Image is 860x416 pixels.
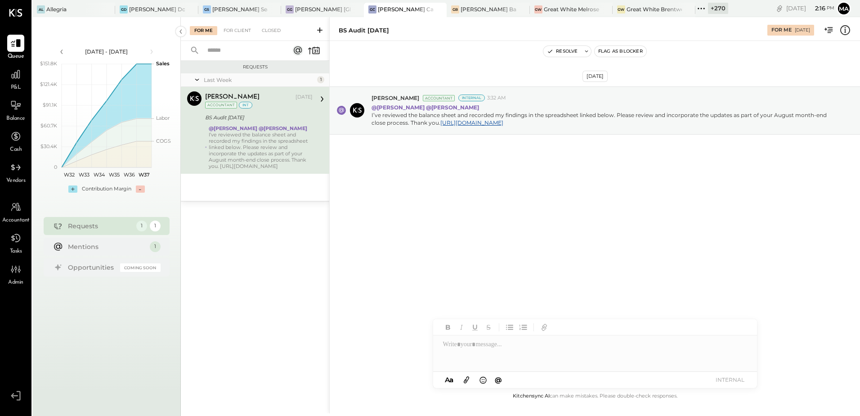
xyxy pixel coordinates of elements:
[296,94,313,101] div: [DATE]
[0,35,31,61] a: Queue
[449,375,453,384] span: a
[442,375,457,385] button: Aa
[617,5,625,14] div: GW
[205,113,310,122] div: BS Audit [DATE]
[129,5,184,13] div: [PERSON_NAME] Downtown
[378,5,433,13] div: [PERSON_NAME] Causeway
[456,321,467,333] button: Italic
[368,5,376,14] div: GC
[156,138,171,144] text: COGS
[492,374,505,385] button: @
[0,66,31,92] a: P&L
[190,26,217,35] div: For Me
[771,27,792,34] div: For Me
[257,26,285,35] div: Closed
[286,5,294,14] div: GG
[595,46,646,57] button: Flag as Blocker
[82,185,131,193] div: Contribution Margin
[538,321,550,333] button: Add URL
[239,102,252,109] div: int
[108,172,119,178] text: W35
[138,172,149,178] text: W37
[295,5,350,13] div: [PERSON_NAME] [GEOGRAPHIC_DATA]
[150,241,161,252] div: 1
[68,242,145,251] div: Mentions
[458,95,485,101] div: Internal
[775,4,784,13] div: copy link
[120,263,161,272] div: Coming Soon
[8,279,23,287] span: Admin
[0,199,31,225] a: Accountant
[156,60,170,67] text: Sales
[209,131,313,169] div: I’ve reviewed the balance sheet and recorded my findings in the spreadsheet linked below. Please ...
[40,81,57,87] text: $121.4K
[68,185,77,193] div: +
[10,248,22,256] span: Tasks
[6,115,25,123] span: Balance
[0,159,31,185] a: Vendors
[795,27,810,33] div: [DATE]
[43,102,57,108] text: $91.1K
[150,221,161,231] div: 1
[212,5,268,13] div: [PERSON_NAME] Seaport
[627,5,682,13] div: Great White Brentwood
[487,95,506,102] span: 3:32 AM
[423,95,455,101] div: Accountant
[259,125,307,131] strong: @[PERSON_NAME]
[534,5,542,14] div: GW
[185,64,325,70] div: Requests
[136,221,147,231] div: 1
[40,60,57,67] text: $151.8K
[46,5,67,13] div: Allegria
[10,146,22,154] span: Cash
[495,375,502,384] span: @
[123,172,134,178] text: W36
[40,143,57,149] text: $30.4K
[786,4,834,13] div: [DATE]
[205,102,237,109] div: Accountant
[372,111,829,127] div: I’ve reviewed the balance sheet and recorded my findings in the spreadsheet linked below. Please ...
[372,94,419,102] span: [PERSON_NAME]
[6,177,26,185] span: Vendors
[93,172,105,178] text: W34
[0,230,31,256] a: Tasks
[63,172,74,178] text: W32
[582,71,608,82] div: [DATE]
[339,26,389,35] div: BS Audit [DATE]
[203,5,211,14] div: GS
[426,104,479,111] strong: @[PERSON_NAME]
[0,261,31,287] a: Admin
[209,125,257,131] strong: @[PERSON_NAME]
[204,76,315,84] div: Last Week
[136,185,145,193] div: -
[68,263,116,272] div: Opportunities
[37,5,45,14] div: Al
[483,321,494,333] button: Strikethrough
[708,3,728,14] div: + 270
[543,46,581,57] button: Resolve
[712,374,748,386] button: INTERNAL
[120,5,128,14] div: GD
[156,115,170,121] text: Labor
[68,48,145,55] div: [DATE] - [DATE]
[68,222,132,231] div: Requests
[0,128,31,154] a: Cash
[40,122,57,129] text: $60.7K
[544,5,599,13] div: Great White Melrose
[8,53,24,61] span: Queue
[469,321,481,333] button: Underline
[442,321,454,333] button: Bold
[517,321,529,333] button: Ordered List
[11,84,21,92] span: P&L
[504,321,515,333] button: Unordered List
[0,97,31,123] a: Balance
[219,26,255,35] div: For Client
[372,104,425,111] strong: @[PERSON_NAME]
[2,217,30,225] span: Accountant
[837,1,851,16] button: Ma
[461,5,516,13] div: [PERSON_NAME] Back Bay
[205,93,260,102] div: [PERSON_NAME]
[451,5,459,14] div: GB
[54,164,57,170] text: 0
[79,172,90,178] text: W33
